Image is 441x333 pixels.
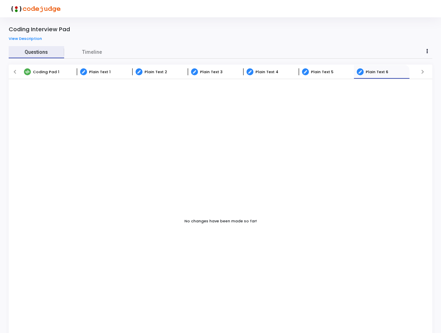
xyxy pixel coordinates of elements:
[9,36,47,41] a: View Description
[9,49,64,56] span: Questions
[366,69,388,75] span: Plain Text 6
[9,26,70,33] div: Coding Interview Pad
[145,69,167,75] span: Plain Text 2
[256,69,278,75] span: Plain Text 4
[311,69,334,75] span: Plain Text 5
[9,2,61,16] img: logo
[82,49,102,56] span: Timeline
[33,69,59,75] span: Coding Pad 1
[200,69,223,75] span: Plain Text 3
[89,69,111,75] span: Plain Text 1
